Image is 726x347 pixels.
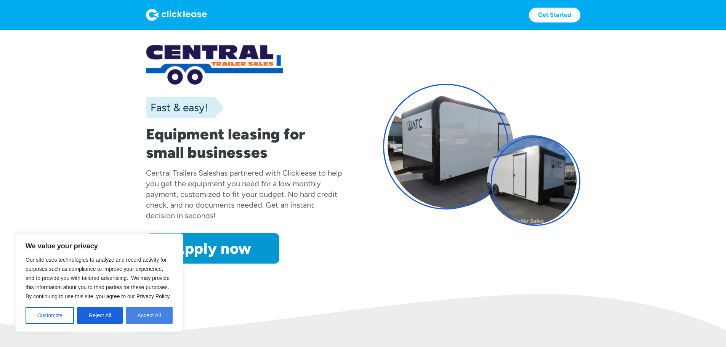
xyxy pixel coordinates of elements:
[126,307,173,324] button: Accept All
[26,307,74,324] button: Customize
[15,233,183,332] div: We value your privacy
[146,168,342,220] div: has partnered with Clicklease to help you get the equipment you need for a low monthly payment, c...
[529,8,580,22] a: Get Started
[146,168,216,177] div: Central Trailers Sales
[26,257,171,299] span: Our site uses technologies to analyze and record activity for purposes such as compliance to impr...
[146,9,207,21] img: Logo
[26,241,173,251] p: We value your privacy
[146,125,343,162] h1: Equipment leasing for small businesses
[146,100,208,115] div: Fast & easy!
[77,307,123,324] button: Reject All
[146,233,279,264] a: Apply now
